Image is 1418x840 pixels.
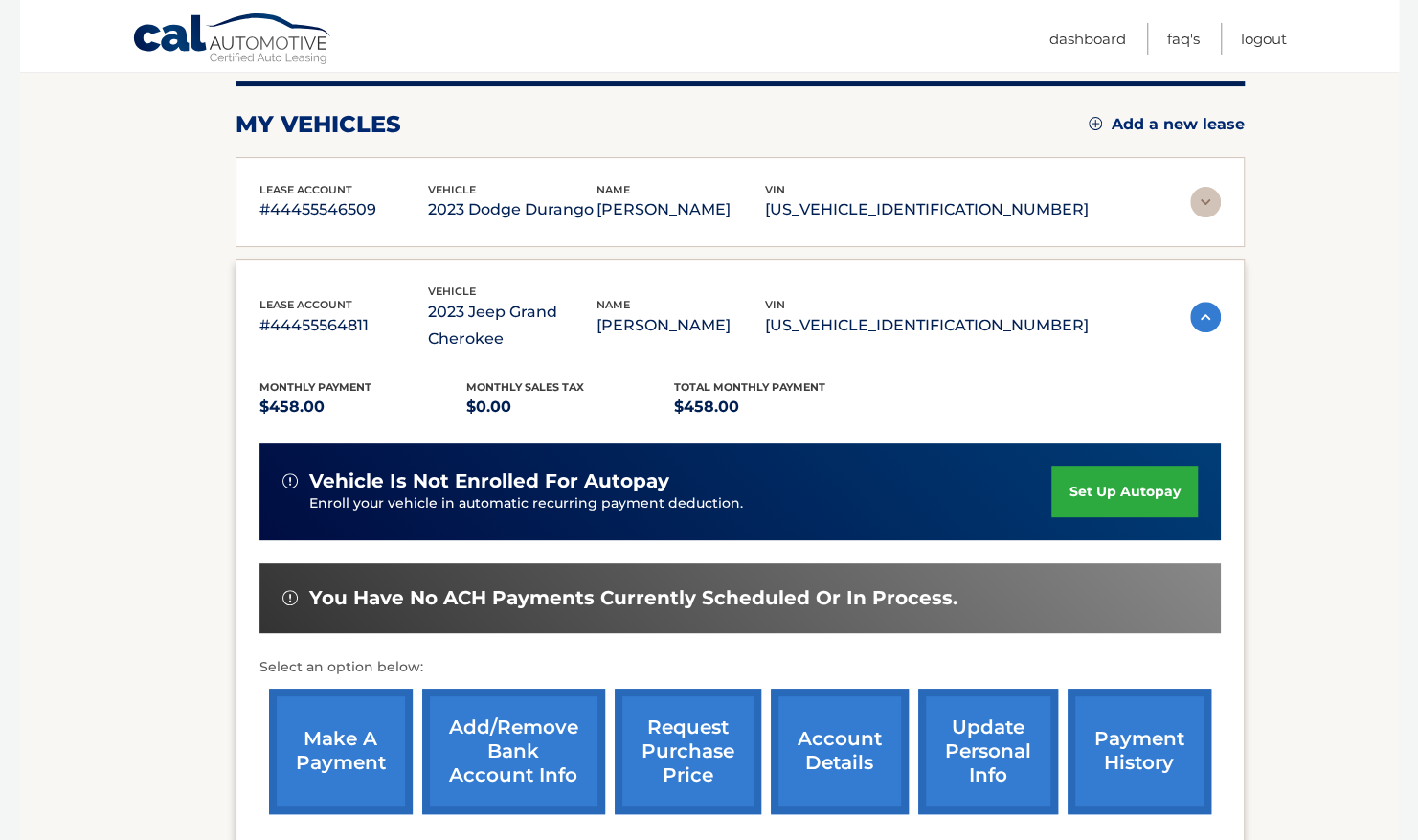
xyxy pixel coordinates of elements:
img: alert-white.svg [282,590,298,605]
p: Enroll your vehicle in automatic recurring payment deduction. [309,493,1052,514]
img: accordion-active.svg [1190,302,1221,332]
span: lease account [259,183,352,196]
p: $458.00 [259,394,467,420]
span: You have no ACH payments currently scheduled or in process. [309,586,957,610]
a: FAQ's [1167,23,1200,55]
a: set up autopay [1051,466,1197,517]
span: Monthly Payment [259,380,371,394]
p: 2023 Jeep Grand Cherokee [428,299,596,352]
p: $458.00 [674,394,882,420]
img: accordion-rest.svg [1190,187,1221,217]
p: [PERSON_NAME] [596,196,765,223]
img: add.svg [1089,117,1102,130]
a: Cal Automotive [132,12,333,68]
span: vin [765,298,785,311]
p: #44455546509 [259,196,428,223]
p: $0.00 [466,394,674,420]
a: update personal info [918,689,1058,814]
p: Select an option below: [259,656,1221,679]
span: Total Monthly Payment [674,380,825,394]
span: name [596,298,630,311]
a: account details [771,689,909,814]
a: make a payment [269,689,413,814]
p: [PERSON_NAME] [596,312,765,339]
p: 2023 Dodge Durango [428,196,596,223]
span: vehicle is not enrolled for autopay [309,469,669,493]
p: [US_VEHICLE_IDENTIFICATION_NUMBER] [765,312,1089,339]
span: lease account [259,298,352,311]
img: alert-white.svg [282,473,298,488]
span: name [596,183,630,196]
p: [US_VEHICLE_IDENTIFICATION_NUMBER] [765,196,1089,223]
a: request purchase price [615,689,761,814]
p: #44455564811 [259,312,428,339]
a: Logout [1241,23,1287,55]
a: Add a new lease [1089,115,1245,134]
span: vin [765,183,785,196]
a: Add/Remove bank account info [422,689,605,814]
span: vehicle [428,183,476,196]
span: Monthly sales Tax [466,380,584,394]
a: payment history [1068,689,1211,814]
span: vehicle [428,284,476,298]
h2: my vehicles [236,110,401,139]
a: Dashboard [1049,23,1126,55]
